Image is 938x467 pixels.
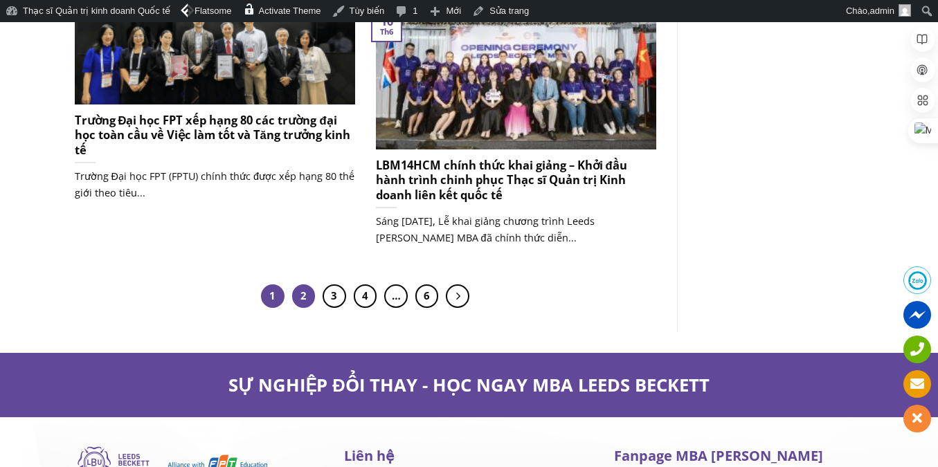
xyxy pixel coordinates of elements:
span: … [384,284,408,308]
h3: Fanpage MBA [PERSON_NAME] [614,445,863,467]
a: 6 [415,284,439,308]
h5: Trường Đại học FPT xếp hạng 80 các trường đại học toàn cầu về Việc làm tốt và Tăng trưởng kinh tế [75,113,355,158]
h3: Liên hệ [344,445,593,467]
p: Trường Đại học FPT (FPTU) chính thức được xếp hạng 80 thế giới theo tiêu... [75,168,355,200]
span: 1 [261,284,285,308]
a: 3 [323,284,346,308]
h2: SỰ NGHIỆP ĐỔI THAY - HỌC NGAY MBA LEEDS BECKETT [75,374,864,396]
p: Sáng [DATE], Lễ khai giảng chương trình Leeds [PERSON_NAME] MBA đã chính thức diễn... [376,213,656,245]
h5: LBM14HCM chính thức khai giảng – Khởi đầu hành trình chinh phục Thạc sĩ Quản trị Kinh doanh liên ... [376,158,656,203]
a: 4 [354,284,377,308]
a: 2 [292,284,316,308]
span: admin [870,6,894,16]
